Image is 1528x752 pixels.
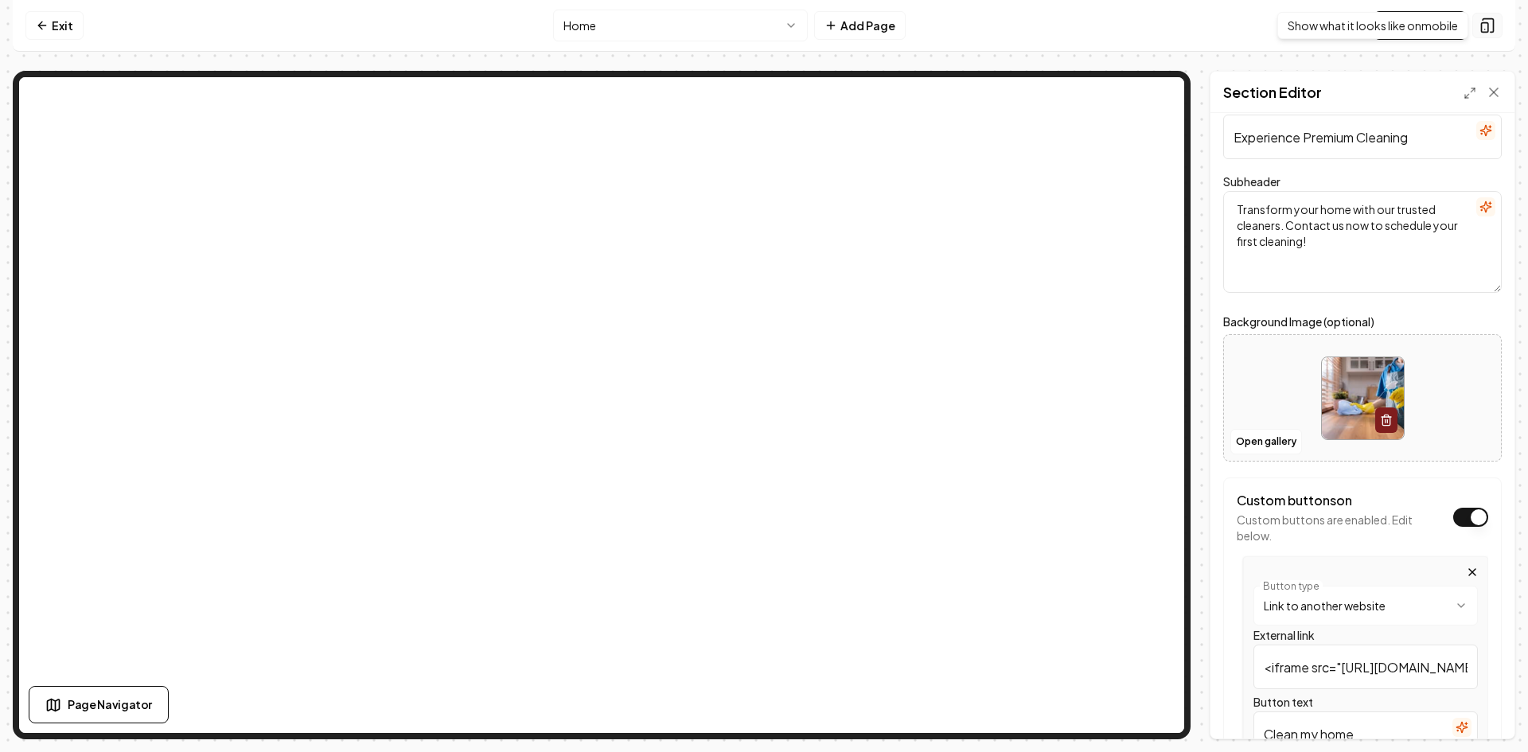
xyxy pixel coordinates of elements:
button: Open gallery [1230,429,1302,454]
p: Custom buttons are enabled. Edit below. [1237,512,1445,544]
a: Visit Page [1374,11,1466,40]
span: Page Navigator [68,696,152,713]
div: Show what it looks like on mobile [1277,12,1468,39]
a: Exit [25,11,84,40]
label: Custom buttons on [1237,492,1352,508]
label: Background Image (optional) [1223,312,1502,331]
h2: Section Editor [1223,81,1322,103]
button: Add Page [814,11,906,40]
input: Header [1223,115,1502,159]
img: image [1322,357,1404,439]
label: Button type [1260,580,1323,593]
label: External link [1253,628,1315,642]
input: https://example.com [1253,645,1478,689]
label: Button text [1253,695,1313,709]
button: Page Navigator [29,686,169,723]
label: Subheader [1223,174,1280,189]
